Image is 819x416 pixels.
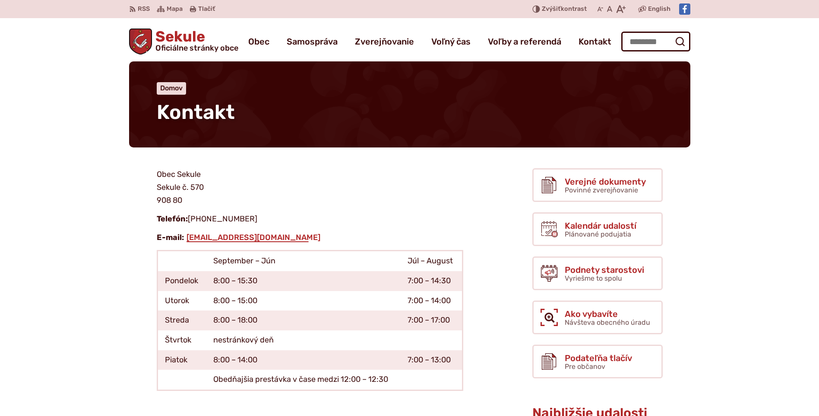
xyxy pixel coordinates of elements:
td: Júl – August [401,251,462,271]
a: Logo Sekule, prejsť na domovskú stránku. [129,29,239,54]
a: Kontakt [579,29,611,54]
span: Mapa [167,4,183,14]
a: Obec [248,29,269,54]
td: Utorok [157,291,206,311]
td: Štvrtok [157,330,206,350]
span: English [648,4,670,14]
a: Verejné dokumenty Povinné zverejňovanie [532,168,663,202]
span: Vyriešme to spolu [565,274,622,282]
a: Voľný čas [431,29,471,54]
td: Obedňajšia prestávka v čase medzi 12:00 – 12:30 [206,370,401,390]
td: nestránkový deň [206,330,401,350]
td: September – Jún [206,251,401,271]
td: 8:00 – 15:30 [206,271,401,291]
td: Streda [157,310,206,330]
a: Samospráva [287,29,338,54]
span: Zvýšiť [542,5,561,13]
a: Podnety starostovi Vyriešme to spolu [532,256,663,290]
a: Podateľňa tlačív Pre občanov [532,345,663,378]
td: Pondelok [157,271,206,291]
td: 8:00 – 14:00 [206,350,401,370]
a: English [646,4,672,14]
img: Prejsť na domovskú stránku [129,29,152,54]
span: Tlačiť [198,6,215,13]
span: Podnety starostovi [565,265,644,275]
span: Oficiálne stránky obce [155,44,238,52]
span: Sekule [152,29,238,52]
span: Návšteva obecného úradu [565,318,650,326]
span: Podateľňa tlačív [565,353,632,363]
td: 7:00 – 13:00 [401,350,462,370]
p: Obec Sekule Sekule č. 570 908 80 [157,168,463,207]
a: Voľby a referendá [488,29,561,54]
a: [EMAIL_ADDRESS][DOMAIN_NAME] [186,233,321,242]
td: 8:00 – 15:00 [206,291,401,311]
td: 7:00 – 14:00 [401,291,462,311]
span: Pre občanov [565,362,605,371]
td: 7:00 – 17:00 [401,310,462,330]
a: Domov [160,84,183,92]
a: Ako vybavíte Návšteva obecného úradu [532,301,663,334]
img: Prejsť na Facebook stránku [679,3,690,15]
span: Kontakt [157,100,235,124]
p: [PHONE_NUMBER] [157,213,463,226]
span: Kalendár udalostí [565,221,636,230]
strong: Telefón: [157,214,188,224]
span: kontrast [542,6,587,13]
span: RSS [138,4,150,14]
span: Ako vybavíte [565,309,650,319]
td: 7:00 – 14:30 [401,271,462,291]
span: Verejné dokumenty [565,177,646,186]
td: Piatok [157,350,206,370]
strong: E-mail: [157,233,184,242]
span: Plánované podujatia [565,230,631,238]
td: 8:00 – 18:00 [206,310,401,330]
span: Povinné zverejňovanie [565,186,638,194]
a: Zverejňovanie [355,29,414,54]
a: Kalendár udalostí Plánované podujatia [532,212,663,246]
